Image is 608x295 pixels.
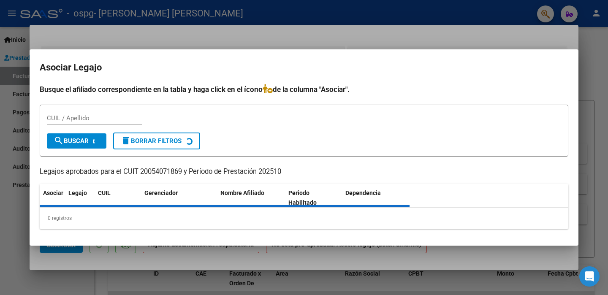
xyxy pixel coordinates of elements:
mat-icon: search [54,135,64,146]
mat-icon: delete [121,135,131,146]
span: Buscar [54,137,89,145]
datatable-header-cell: Asociar [40,184,65,212]
span: Dependencia [345,189,381,196]
span: Nombre Afiliado [220,189,264,196]
h4: Busque el afiliado correspondiente en la tabla y haga click en el ícono de la columna "Asociar". [40,84,568,95]
datatable-header-cell: Nombre Afiliado [217,184,285,212]
span: Gerenciador [144,189,178,196]
datatable-header-cell: Periodo Habilitado [285,184,342,212]
span: Asociar [43,189,63,196]
button: Buscar [47,133,106,149]
p: Legajos aprobados para el CUIT 20054071869 y Período de Prestación 202510 [40,167,568,177]
div: 0 registros [40,208,568,229]
button: Borrar Filtros [113,133,200,149]
div: Open Intercom Messenger [579,266,600,287]
span: Periodo Habilitado [288,189,317,206]
span: CUIL [98,189,111,196]
span: Legajo [68,189,87,196]
h2: Asociar Legajo [40,60,568,76]
datatable-header-cell: Legajo [65,184,95,212]
datatable-header-cell: Gerenciador [141,184,217,212]
datatable-header-cell: Dependencia [342,184,410,212]
span: Borrar Filtros [121,137,182,145]
datatable-header-cell: CUIL [95,184,141,212]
